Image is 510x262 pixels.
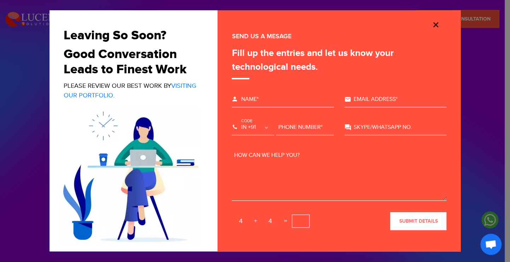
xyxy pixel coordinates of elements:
[64,81,198,100] p: Please review our best work by .
[425,19,446,29] button: Close
[390,212,446,230] button: submit details
[280,216,290,227] span: =
[431,21,440,29] img: cross_icon.png
[480,234,502,255] div: Open chat
[232,46,446,79] div: Fill up the entries and let us know your technological needs.
[64,28,198,43] h2: Leaving So Soon?
[64,82,196,99] a: Visiting Our Portfolio
[64,47,198,77] h2: Good Conversation Leads to Finest Work
[251,216,260,227] span: +
[399,218,437,224] span: submit details
[232,32,446,41] div: SEND US A MESAGE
